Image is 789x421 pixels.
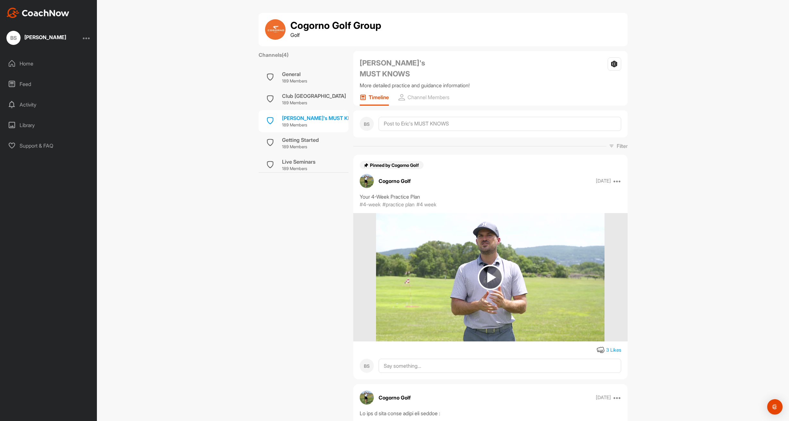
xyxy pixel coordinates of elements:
div: General [282,70,307,78]
div: Live Seminars [282,158,315,166]
p: 189 Members [282,122,364,128]
div: [PERSON_NAME] [24,35,66,40]
p: Cogorno Golf [379,394,411,401]
div: Getting Started [282,136,319,144]
h1: Cogorno Golf Group [290,20,381,31]
p: Cogorno Golf [379,177,411,185]
p: More detailed practice and guidance information! [360,82,470,89]
p: #4 week [416,201,436,208]
p: 189 Members [282,78,307,84]
div: BS [360,359,374,373]
p: [DATE] [596,178,611,184]
img: CoachNow [6,8,69,18]
img: avatar [360,391,374,405]
div: Home [4,56,94,72]
div: Your 4-Week Practice Plan [360,193,621,201]
p: Channel Members [407,94,450,100]
p: Golf [290,31,381,39]
p: 189 Members [282,100,346,106]
div: Support & FAQ [4,138,94,154]
img: media [376,213,604,341]
div: BS [360,117,374,131]
p: [DATE] [596,394,611,401]
div: Library [4,117,94,133]
label: Channels ( 4 ) [259,51,288,59]
div: Open Intercom Messenger [767,399,783,415]
img: avatar [360,174,374,188]
div: [PERSON_NAME]'s MUST KNOWS [282,114,364,122]
h2: [PERSON_NAME]'s MUST KNOWS [360,57,446,79]
div: 3 Likes [606,347,621,354]
p: 189 Members [282,144,319,150]
div: BS [6,31,21,45]
div: Activity [4,97,94,113]
img: group [265,19,286,40]
div: Club [GEOGRAPHIC_DATA] [282,92,346,100]
p: #practice plan [382,201,415,208]
div: Feed [4,76,94,92]
p: Timeline [369,94,389,100]
img: play [478,265,503,290]
p: 189 Members [282,166,315,172]
p: #4-week [360,201,381,208]
span: Pinned by Cogorno Golf [370,162,420,168]
p: Filter [617,142,628,150]
img: pin [364,163,369,168]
